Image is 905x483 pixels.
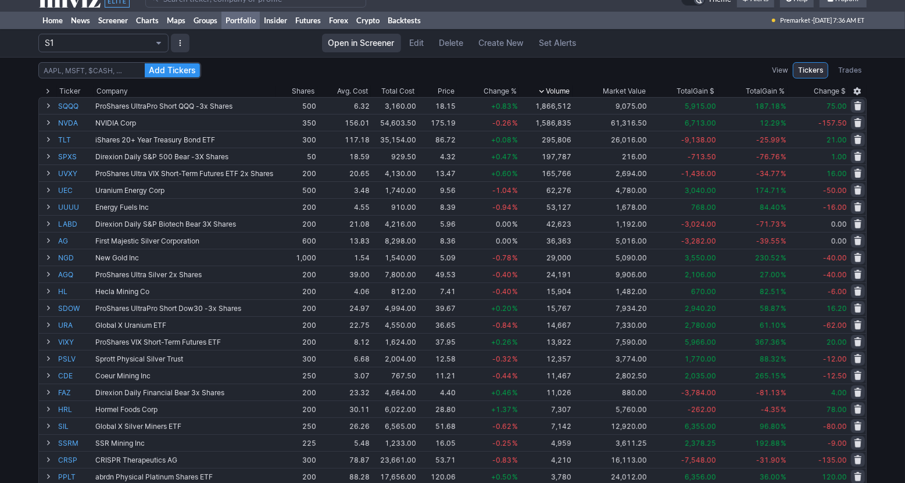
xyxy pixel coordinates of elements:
a: SDOW [58,300,93,316]
span: 6,713.00 [685,119,716,127]
a: UEC [58,182,93,198]
td: 200 [276,198,317,215]
td: 11,467 [519,367,573,384]
td: 15,904 [519,282,573,299]
span: % [781,371,786,380]
td: 200 [276,215,317,232]
a: CRSP [58,452,93,468]
button: Portfolio [38,34,169,52]
td: 9,906.00 [573,266,649,282]
div: ProShares Ultra VIX Short-Term Futures ETF 2x Shares [95,169,274,178]
span: -71.73 [756,220,780,228]
td: 26,016.00 [573,131,649,148]
td: 1,624.00 [371,333,417,350]
td: 37.95 [417,333,457,350]
td: 5.09 [417,249,457,266]
span: % [781,220,786,228]
td: 9,075.00 [573,97,649,114]
span: % [512,220,518,228]
span: -1.04 [492,186,511,195]
div: First Majestic Silver Corporation [95,237,274,245]
td: 200 [276,333,317,350]
a: Groups [189,12,221,29]
td: 929.50 [371,148,417,164]
td: 13.47 [417,164,457,181]
a: HRL [58,401,93,417]
td: 7,330.00 [573,316,649,333]
span: % [781,287,786,296]
td: 1,192.00 [573,215,649,232]
a: NVDA [58,115,93,131]
span: % [512,169,518,178]
span: % [512,102,518,110]
td: 49.53 [417,266,457,282]
span: Total [677,85,693,97]
td: 216.00 [573,148,649,164]
span: % [512,304,518,313]
td: 14,667 [519,316,573,333]
span: 0.00 [496,237,511,245]
span: Create New [479,37,524,49]
a: Home [38,12,67,29]
td: 5,090.00 [573,249,649,266]
a: Maps [163,12,189,29]
span: -40.00 [823,270,847,279]
td: 1,740.00 [371,181,417,198]
span: -40.00 [823,253,847,262]
div: Gain % [746,85,785,97]
div: Direxion Daily S&P 500 Bear -3X Shares [95,152,274,161]
td: 300 [276,350,317,367]
span: % [781,152,786,161]
span: -6.00 [828,287,847,296]
div: Company [96,85,128,97]
span: 2,780.00 [685,321,716,330]
span: -1,436.00 [681,169,716,178]
td: 53,127 [519,198,573,215]
span: -0.32 [492,355,511,363]
span: 82.51 [760,287,780,296]
td: 9.56 [417,181,457,198]
td: 4,130.00 [371,164,417,181]
td: 910.00 [371,198,417,215]
button: Add Tickers [145,63,200,77]
td: 350 [276,114,317,131]
span: Add Tickers [149,65,196,76]
td: 20.65 [317,164,371,181]
span: -12.00 [823,355,847,363]
td: 3,774.00 [573,350,649,367]
a: CDE [58,367,93,384]
td: 4,780.00 [573,181,649,198]
span: 12.29 [760,119,780,127]
td: 36.65 [417,316,457,333]
span: 16.00 [827,169,847,178]
span: % [781,253,786,262]
div: Volume [546,85,570,97]
span: 768.00 [691,203,716,212]
td: 200 [276,299,317,316]
td: 62,276 [519,181,573,198]
span: 3,040.00 [685,186,716,195]
div: Expand All [38,85,57,97]
div: Price [438,85,455,97]
span: % [512,152,518,161]
td: 200 [276,316,317,333]
a: Forex [325,12,352,29]
td: 42,623 [519,215,573,232]
td: 295,806 [519,131,573,148]
span: -39.55 [756,237,780,245]
td: 500 [276,181,317,198]
a: FAZ [58,384,93,400]
td: 250 [276,367,317,384]
span: 61.10 [760,321,780,330]
a: NGD [58,249,93,266]
span: 20.00 [827,338,847,346]
div: ProShares Ultra Silver 2x Shares [95,270,274,279]
span: % [512,135,518,144]
a: SIL [58,418,93,434]
div: NVIDIA Corp [95,119,274,127]
div: Coeur Mining Inc [95,371,274,380]
td: 3.48 [317,181,371,198]
span: % [512,253,518,262]
td: 12,357 [519,350,573,367]
td: 1,586,835 [519,114,573,131]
